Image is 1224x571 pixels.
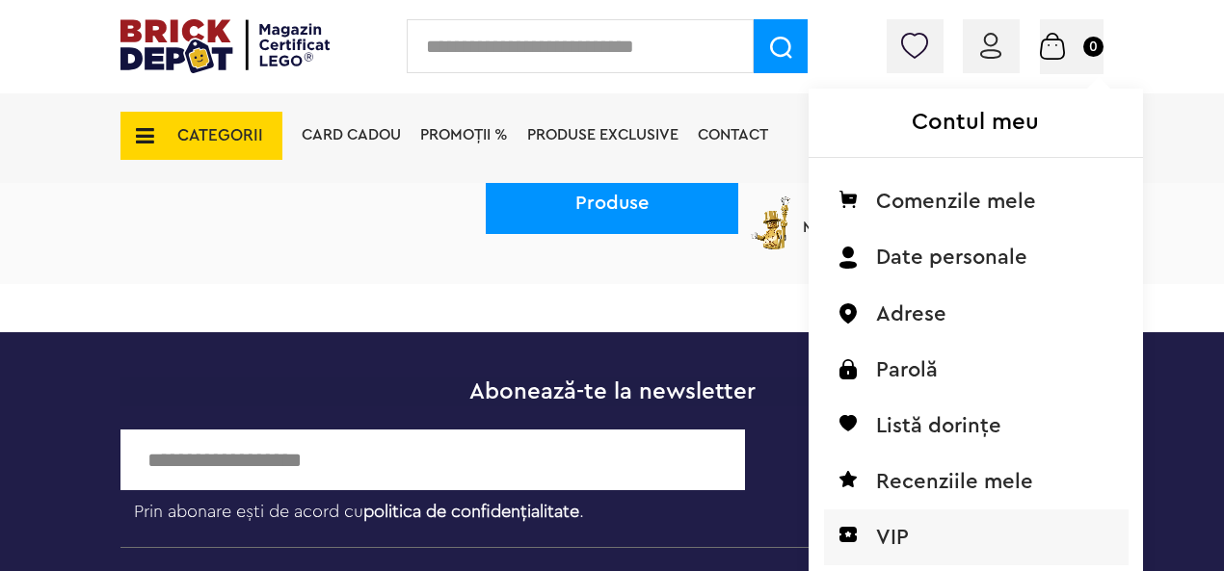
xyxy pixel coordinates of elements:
small: 0 [1083,37,1104,57]
a: Card Cadou [302,127,401,143]
a: PROMOȚII % [420,127,508,143]
span: CATEGORII [177,127,263,143]
a: Contact [698,127,768,143]
a: Produse exclusive [527,127,679,143]
a: politica de confidențialitate [363,503,579,520]
h1: Contul meu [809,89,1143,158]
span: Abonează-te la newsletter [469,380,756,403]
span: Magazine Certificate LEGO® [803,193,1002,237]
label: Prin abonare ești de acord cu . [120,490,854,523]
